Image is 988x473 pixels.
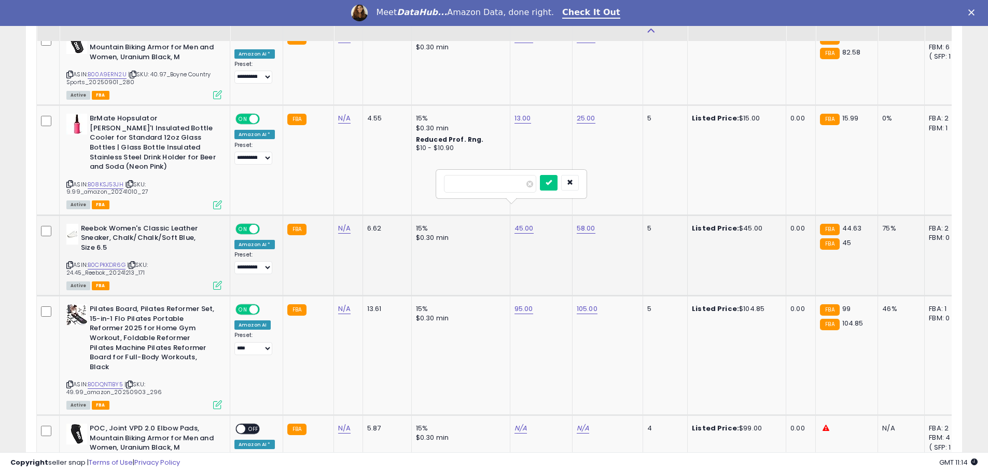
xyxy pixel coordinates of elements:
[236,115,249,124] span: ON
[842,304,851,314] span: 99
[66,304,222,408] div: ASIN:
[234,332,275,355] div: Preset:
[234,49,275,59] div: Amazon AI *
[929,433,963,442] div: FBM: 4
[66,380,162,396] span: | SKU: 49.99_amazon_20250903_296
[88,70,127,79] a: B00A9ERN2U
[929,114,963,123] div: FBA: 2
[842,33,861,43] span: 80.58
[929,224,963,233] div: FBA: 2
[90,424,216,455] b: POC, Joint VPD 2.0 Elbow Pads, Mountain Biking Armor for Men and Women, Uranium Black, M
[929,233,963,242] div: FBM: 0
[367,304,403,314] div: 13.61
[234,440,275,449] div: Amazon AI *
[820,238,839,250] small: FBA
[258,115,275,124] span: OFF
[577,304,597,314] a: 105.00
[88,180,123,189] a: B08KSJ53JH
[968,9,979,16] div: Close
[514,113,531,124] a: 13.00
[692,423,739,433] b: Listed Price:
[234,130,275,139] div: Amazon AI *
[416,424,502,433] div: 15%
[397,7,447,17] i: DataHub...
[842,113,859,123] span: 15.99
[647,304,679,314] div: 5
[790,424,808,433] div: 0.00
[338,423,351,434] a: N/A
[10,457,48,467] strong: Copyright
[820,224,839,235] small: FBA
[338,304,351,314] a: N/A
[287,424,307,435] small: FBA
[577,423,589,434] a: N/A
[416,314,502,323] div: $0.30 min
[882,304,916,314] div: 46%
[416,114,502,123] div: 15%
[66,224,222,289] div: ASIN:
[692,304,778,314] div: $104.85
[92,91,109,100] span: FBA
[88,261,126,269] a: B0CPKKDR6G
[338,223,351,234] a: N/A
[820,304,839,316] small: FBA
[514,223,534,234] a: 45.00
[66,114,222,208] div: ASIN:
[66,224,78,245] img: 21bGjFuHqRL._SL40_.jpg
[92,200,109,209] span: FBA
[562,7,620,19] a: Check It Out
[416,433,502,442] div: $0.30 min
[842,223,862,233] span: 44.63
[842,318,864,328] span: 104.85
[929,52,963,61] div: ( SFP: 1 )
[692,224,778,233] div: $45.00
[692,424,778,433] div: $99.00
[66,33,222,99] div: ASIN:
[66,304,87,325] img: 51eONTulOzL._SL40_.jpg
[790,114,808,123] div: 0.00
[234,142,275,165] div: Preset:
[287,304,307,316] small: FBA
[234,61,275,84] div: Preset:
[929,124,963,133] div: FBM: 1
[367,424,403,433] div: 5.87
[416,124,502,133] div: $0.30 min
[647,224,679,233] div: 5
[81,224,207,255] b: Reebok Women's Classic Leather Sneaker, Chalk/Chalk/Soft Blue, Size 6.5
[66,200,90,209] span: All listings currently available for purchase on Amazon
[929,304,963,314] div: FBA: 1
[416,135,484,144] b: Reduced Prof. Rng.
[236,224,249,233] span: ON
[416,233,502,242] div: $0.30 min
[258,224,275,233] span: OFF
[790,224,808,233] div: 0.00
[90,114,216,174] b: BrMate Hopsulator [PERSON_NAME]'l Insulated Bottle Cooler for Standard 12oz Glass Bottles | Glass...
[66,180,148,196] span: | SKU: 9.99_amazon_20241010_27
[416,304,502,314] div: 15%
[10,458,180,468] div: seller snap | |
[89,457,133,467] a: Terms of Use
[90,33,216,65] b: POC, Joint VPD 2.0 Knee Pads, Mountain Biking Armor for Men and Women, Uranium Black, M
[66,70,211,86] span: | SKU: 40.97_Boyne Country Sports_20250901_280
[90,304,216,374] b: Pilates Board, Pilates Reformer Set, 15-in-1 Flo Pilates Portable Reformer 2025 for Home Gym Work...
[92,281,109,290] span: FBA
[820,319,839,330] small: FBA
[234,251,275,275] div: Preset:
[929,424,963,433] div: FBA: 2
[647,114,679,123] div: 5
[134,457,180,467] a: Privacy Policy
[416,224,502,233] div: 15%
[66,114,87,134] img: 31MUbX46scL._SL40_.jpg
[692,113,739,123] b: Listed Price:
[692,114,778,123] div: $15.00
[692,33,739,43] b: Listed Price:
[577,113,595,124] a: 25.00
[234,240,275,249] div: Amazon AI *
[338,113,351,124] a: N/A
[514,423,527,434] a: N/A
[351,5,368,21] img: Profile image for Georgie
[514,304,533,314] a: 95.00
[258,305,275,314] span: OFF
[882,224,916,233] div: 75%
[234,320,271,330] div: Amazon AI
